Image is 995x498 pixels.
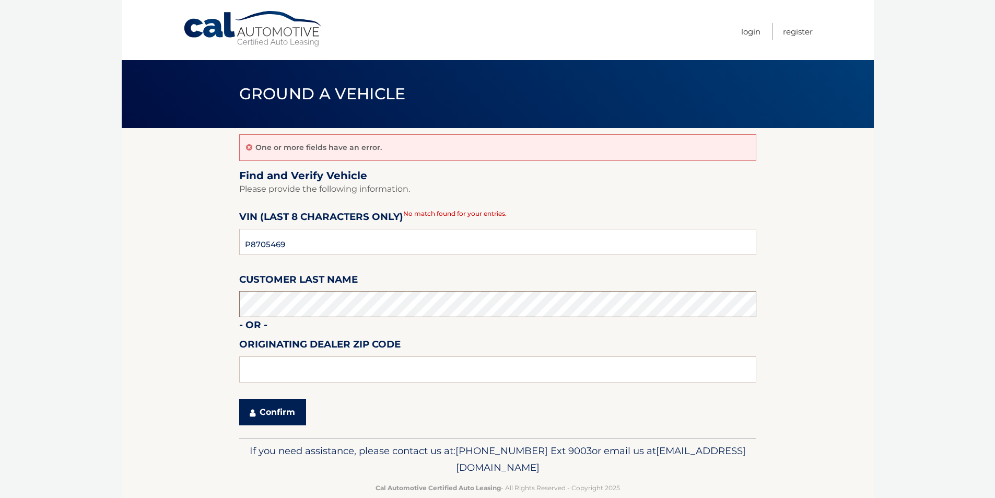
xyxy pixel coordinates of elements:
[783,23,813,40] a: Register
[239,84,406,103] span: Ground a Vehicle
[239,337,401,356] label: Originating Dealer Zip Code
[239,169,756,182] h2: Find and Verify Vehicle
[403,210,507,217] span: No match found for your entries.
[456,445,746,473] span: [EMAIL_ADDRESS][DOMAIN_NAME]
[246,443,750,476] p: If you need assistance, please contact us at: or email us at
[376,484,501,492] strong: Cal Automotive Certified Auto Leasing
[239,182,756,196] p: Please provide the following information.
[239,317,267,337] label: - or -
[239,272,358,291] label: Customer Last Name
[239,209,403,228] label: VIN (last 8 characters only)
[255,143,382,152] p: One or more fields have an error.
[239,399,306,425] button: Confirm
[741,23,760,40] a: Login
[455,445,592,457] span: [PHONE_NUMBER] Ext 9003
[183,10,324,48] a: Cal Automotive
[246,482,750,493] p: - All Rights Reserved - Copyright 2025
